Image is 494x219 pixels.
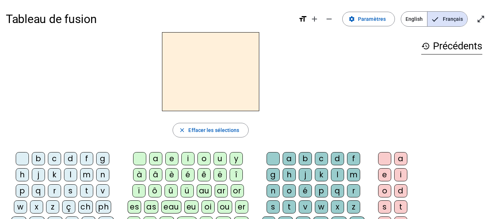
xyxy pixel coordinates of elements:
div: o [197,152,211,165]
div: g [96,152,109,165]
div: es [128,200,141,214]
div: ï [132,184,146,197]
div: n [96,168,109,181]
div: ë [214,168,227,181]
div: û [165,184,178,197]
div: c [48,152,61,165]
div: or [231,184,244,197]
div: è [165,168,178,181]
div: au [197,184,212,197]
div: u [214,152,227,165]
div: ç [62,200,75,214]
div: a [283,152,296,165]
mat-icon: add [310,15,319,23]
div: ar [215,184,228,197]
div: d [64,152,77,165]
div: eu [184,200,199,214]
div: h [16,168,29,181]
div: f [347,152,360,165]
div: é [299,184,312,197]
div: z [46,200,59,214]
div: s [378,200,391,214]
div: j [32,168,45,181]
div: eau [161,200,181,214]
div: t [283,200,296,214]
div: ou [218,200,232,214]
button: Augmenter la taille de la police [307,12,322,26]
div: q [32,184,45,197]
div: â [149,168,162,181]
div: ü [181,184,194,197]
span: Effacer les sélections [188,126,239,135]
button: Paramètres [342,12,395,26]
div: à [133,168,146,181]
button: Diminuer la taille de la police [322,12,336,26]
div: n [267,184,280,197]
div: y [230,152,243,165]
div: ô [148,184,162,197]
div: d [331,152,344,165]
div: x [30,200,43,214]
div: s [267,200,280,214]
div: p [16,184,29,197]
div: b [32,152,45,165]
div: ch [78,200,93,214]
span: Paramètres [358,15,386,23]
div: j [299,168,312,181]
mat-icon: format_size [298,15,307,23]
div: r [48,184,61,197]
div: l [331,168,344,181]
div: m [347,168,360,181]
div: t [394,200,407,214]
div: s [64,184,77,197]
div: g [267,168,280,181]
span: English [401,12,427,26]
div: p [315,184,328,197]
div: o [378,184,391,197]
mat-icon: history [421,42,430,50]
div: ph [96,200,111,214]
mat-icon: open_in_full [476,15,485,23]
mat-icon: close [179,127,185,133]
div: e [165,152,178,165]
div: z [347,200,360,214]
div: q [331,184,344,197]
button: Effacer les sélections [173,123,248,137]
div: w [315,200,328,214]
div: d [394,184,407,197]
div: v [96,184,109,197]
div: h [283,168,296,181]
mat-icon: remove [325,15,333,23]
span: Français [427,12,467,26]
div: f [80,152,93,165]
div: i [181,152,195,165]
div: o [283,184,296,197]
div: ê [197,168,211,181]
div: x [331,200,344,214]
button: Entrer en plein écran [474,12,488,26]
div: m [80,168,93,181]
h3: Précédents [421,38,482,54]
div: as [144,200,158,214]
div: t [80,184,93,197]
h1: Tableau de fusion [6,7,293,31]
div: r [347,184,360,197]
div: c [315,152,328,165]
div: k [315,168,328,181]
div: w [14,200,27,214]
div: i [394,168,407,181]
div: e [378,168,391,181]
div: a [149,152,162,165]
div: î [230,168,243,181]
div: l [64,168,77,181]
div: er [235,200,248,214]
div: k [48,168,61,181]
div: é [181,168,195,181]
div: b [299,152,312,165]
mat-button-toggle-group: Language selection [401,11,468,27]
div: v [299,200,312,214]
mat-icon: settings [348,16,355,22]
div: a [394,152,407,165]
div: oi [201,200,215,214]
